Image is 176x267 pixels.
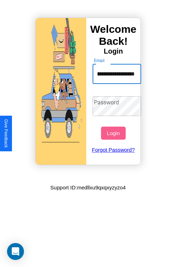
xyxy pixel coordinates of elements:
[86,23,140,47] h3: Welcome Back!
[36,18,86,165] img: gif
[86,47,140,55] h4: Login
[94,57,105,63] label: Email
[89,140,138,160] a: Forgot Password?
[4,119,8,148] div: Give Feedback
[7,243,24,260] div: Open Intercom Messenger
[101,127,125,140] button: Login
[50,183,126,192] p: Support ID: medllxu9qxqxyzyzo4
